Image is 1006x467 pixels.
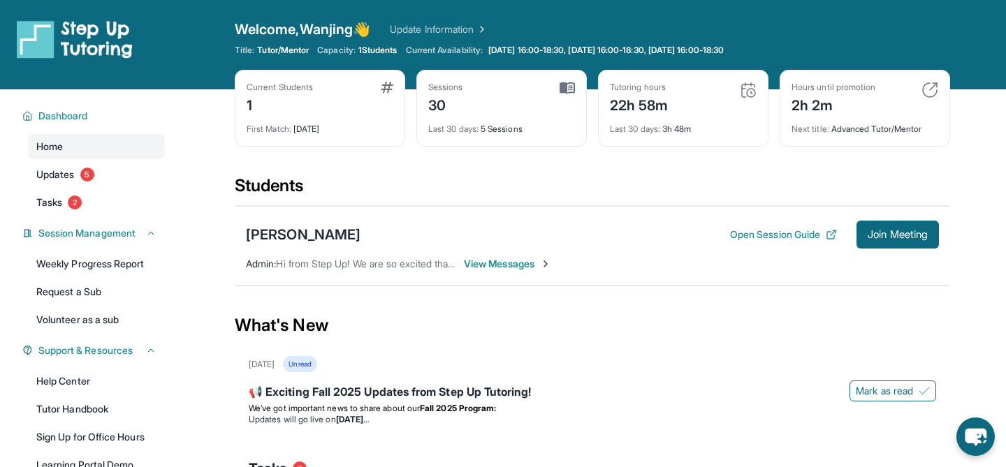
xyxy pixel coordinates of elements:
span: Support & Resources [38,343,133,357]
div: 22h 58m [610,93,669,115]
span: We’ve got important news to share about our [249,403,420,413]
button: Open Session Guide [730,228,837,242]
img: card [740,82,757,98]
button: Mark as read [850,380,936,401]
div: Tutoring hours [610,82,669,93]
strong: [DATE] [336,414,369,424]
div: Hours until promotion [792,82,875,93]
img: Mark as read [919,385,930,396]
button: Dashboard [33,109,156,123]
div: 2h 2m [792,93,875,115]
span: 5 [80,168,94,181]
span: Welcome, Wanjing 👋 [235,20,370,39]
a: Help Center [28,369,165,394]
a: Update Information [390,22,488,36]
span: View Messages [464,257,551,271]
div: [DATE] [249,359,275,370]
span: First Match : [247,124,291,134]
img: Chevron-Right [540,258,551,269]
span: Join Meeting [868,230,928,239]
span: Updates [36,168,75,181]
span: Last 30 days : [428,124,479,134]
div: Current Students [247,82,313,93]
div: 5 Sessions [428,115,575,135]
span: Dashboard [38,109,88,123]
img: logo [17,20,133,59]
span: Tutor/Mentor [257,45,309,56]
li: Updates will go live on [249,414,936,425]
a: Request a Sub [28,279,165,304]
div: 1 [247,93,313,115]
div: [DATE] [247,115,393,135]
a: Tutor Handbook [28,396,165,422]
a: [DATE] 16:00-18:30, [DATE] 16:00-18:30, [DATE] 16:00-18:30 [486,45,727,56]
a: Volunteer as a sub [28,307,165,332]
span: Admin : [246,258,276,269]
button: Session Management [33,226,156,240]
div: What's New [235,295,950,356]
a: Home [28,134,165,159]
span: Last 30 days : [610,124,660,134]
span: Home [36,140,63,154]
a: Tasks2 [28,190,165,215]
div: Advanced Tutor/Mentor [792,115,938,135]
button: chat-button [956,417,995,456]
img: card [381,82,393,93]
span: 1 Students [358,45,398,56]
div: Unread [283,356,316,372]
img: card [921,82,938,98]
div: Sessions [428,82,463,93]
div: Students [235,175,950,205]
a: Sign Up for Office Hours [28,424,165,450]
div: 30 [428,93,463,115]
button: Support & Resources [33,343,156,357]
button: Join Meeting [856,221,939,249]
span: Session Management [38,226,136,240]
div: [PERSON_NAME] [246,225,360,244]
span: 2 [68,195,82,209]
span: Tasks [36,195,62,209]
span: Capacity: [317,45,356,56]
span: Next title : [792,124,829,134]
span: [DATE] 16:00-18:30, [DATE] 16:00-18:30, [DATE] 16:00-18:30 [488,45,724,56]
span: Mark as read [856,384,913,398]
div: 3h 48m [610,115,757,135]
span: Title: [235,45,254,56]
strong: Fall 2025 Program: [420,403,496,413]
span: Current Availability: [406,45,483,56]
img: Chevron Right [474,22,488,36]
img: card [560,82,575,94]
a: Updates5 [28,162,165,187]
a: Weekly Progress Report [28,251,165,276]
div: 📢 Exciting Fall 2025 Updates from Step Up Tutoring! [249,383,936,403]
